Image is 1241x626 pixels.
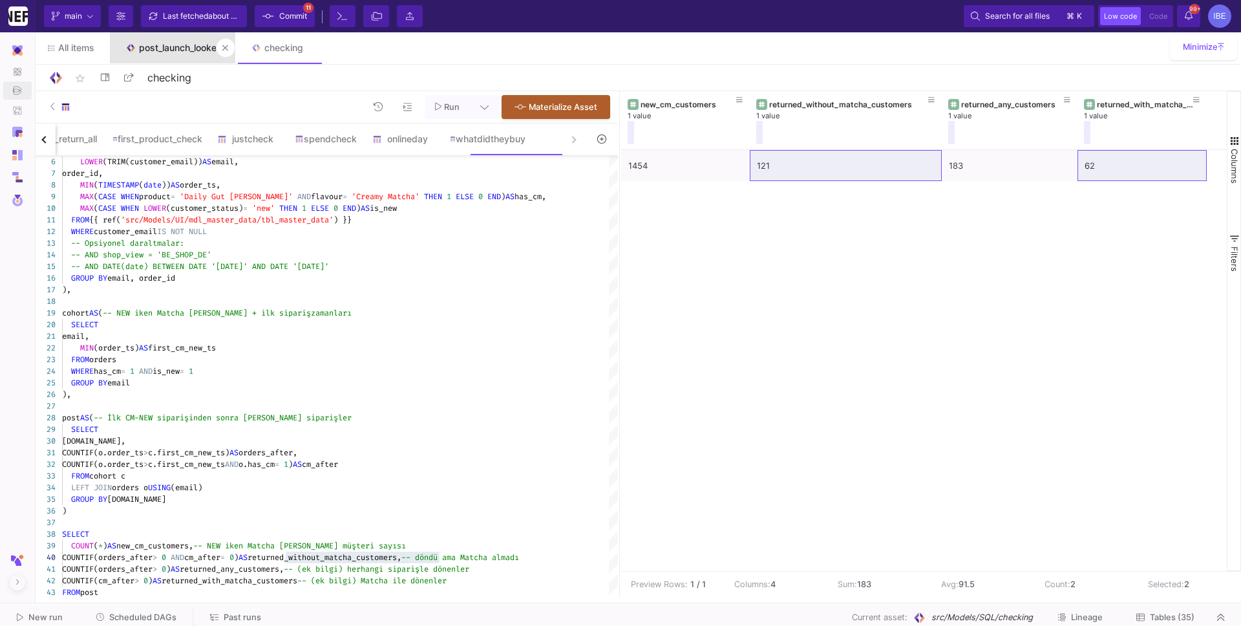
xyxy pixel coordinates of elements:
[32,202,56,214] div: 10
[107,541,116,551] span: AS
[32,167,56,179] div: 7
[89,215,121,225] span: {{ ref(
[143,459,148,469] span: >
[1077,8,1082,24] span: k
[32,563,56,575] div: 41
[28,612,63,622] span: New run
[189,226,207,237] span: NULL
[1085,151,1200,181] div: 62
[1184,579,1189,589] b: 2
[32,226,56,237] div: 12
[116,541,193,551] span: new_cm_customers,
[80,180,94,190] span: MIN
[1145,7,1171,25] button: Code
[32,261,56,272] div: 15
[62,587,80,598] span: FROM
[424,191,442,202] span: THEN
[757,151,935,181] div: 121
[501,191,505,202] span: )
[1104,12,1137,21] span: Low code
[1066,8,1074,24] span: ⌘
[297,191,311,202] span: AND
[361,203,370,213] span: AS
[141,5,247,27] button: Last fetchedabout 4 hours ago
[148,482,171,493] span: USING
[32,191,56,202] div: 9
[62,448,143,458] span: COUNTIF(o.order_ts
[148,459,225,469] span: c.first_cm_new_ts
[529,102,597,112] span: Materialize Asset
[12,85,23,96] img: Navigation icon
[180,191,293,202] span: 'Daily Gut [PERSON_NAME]'
[32,447,56,459] div: 31
[98,378,107,388] span: BY
[171,191,175,202] span: =
[62,552,153,563] span: COUNTIF(orders_after
[58,43,94,53] span: All items
[48,70,64,86] img: Logo
[12,150,23,160] img: Navigation icon
[284,564,469,574] span: -- (ek bilgi) herhangi siparişle dönenler
[450,136,456,142] img: SQL-Model type child icon
[32,540,56,552] div: 39
[302,203,306,213] span: 1
[32,319,56,330] div: 20
[32,296,56,307] div: 18
[279,261,329,272] span: TE '[DATE]'
[284,459,288,469] span: 1
[189,366,193,376] span: 1
[279,6,307,26] span: Commit
[107,273,175,283] span: email, order_id
[98,191,116,202] span: CASE
[3,190,32,211] a: Navigation icon
[229,448,239,458] span: AS
[964,5,1094,27] button: Search for all files⌘k
[148,343,216,353] span: first_cm_new_ts
[103,308,311,318] span: -- NEW iken Matcha [PERSON_NAME] + ilk sipariş
[71,226,94,237] span: WHERE
[32,342,56,354] div: 22
[961,100,1064,109] div: returned_any_customers
[193,541,406,551] span: -- NEW iken Matcha [PERSON_NAME] müşteri sayısı
[3,167,32,188] a: Navigation icon
[372,134,434,144] div: onlineday
[89,354,116,365] span: orders
[80,413,89,423] span: AS
[153,552,157,563] span: >
[32,587,56,598] div: 43
[234,552,239,563] span: )
[62,506,67,516] span: )
[71,319,98,330] span: SELECT
[628,111,743,121] div: 1 value
[32,284,56,296] div: 17
[125,43,136,54] img: Tab icon
[311,203,329,213] span: ELSE
[1150,612,1194,622] span: Tables (35)
[1100,7,1141,25] button: Low code
[40,95,86,119] button: SQL-Model type child icon
[162,564,166,574] span: 0
[487,191,501,202] span: END
[62,413,80,423] span: post
[112,134,202,144] div: first_product_check
[12,105,23,116] img: Navigation icon
[32,400,56,412] div: 27
[32,412,56,424] div: 28
[931,611,1033,623] span: src/Models/SQL/checking
[12,67,23,77] img: Navigation icon
[44,5,101,27] button: main
[71,378,94,388] span: GROUP
[32,249,56,261] div: 14
[32,237,56,249] div: 13
[32,307,56,319] div: 19
[62,529,89,539] span: SELECT
[295,135,304,144] img: SQL-Model type child icon
[80,343,94,353] span: MIN
[98,494,107,504] span: BY
[153,366,180,376] span: is_new
[32,459,56,470] div: 32
[32,389,56,400] div: 26
[62,331,89,341] span: email,
[3,101,32,119] a: Navigation icon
